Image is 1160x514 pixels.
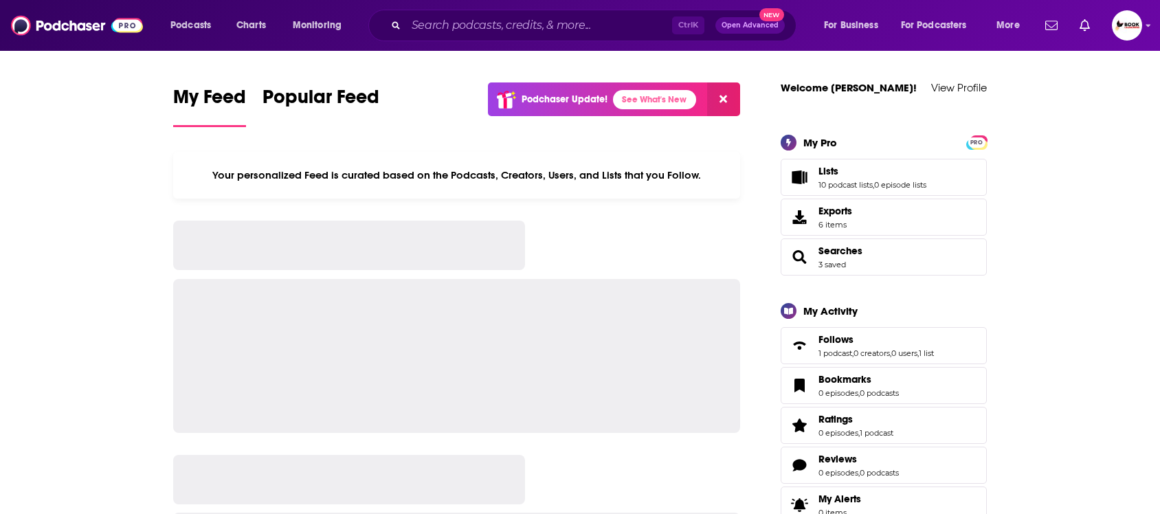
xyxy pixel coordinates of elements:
a: Reviews [818,453,899,465]
a: Searches [785,247,813,267]
a: Popular Feed [263,85,379,127]
span: Exports [785,208,813,227]
span: , [852,348,854,358]
span: Ratings [781,407,987,444]
span: , [858,388,860,398]
a: 10 podcast lists [818,180,873,190]
div: My Pro [803,136,837,149]
span: 6 items [818,220,852,230]
span: For Business [824,16,878,35]
button: Open AdvancedNew [715,17,785,34]
a: Lists [785,168,813,187]
span: , [873,180,874,190]
a: 0 episodes [818,468,858,478]
a: Follows [818,333,934,346]
span: Popular Feed [263,85,379,117]
img: User Profile [1112,10,1142,41]
a: Exports [781,199,987,236]
span: Podcasts [170,16,211,35]
div: My Activity [803,304,858,317]
a: 0 creators [854,348,890,358]
div: Your personalized Feed is curated based on the Podcasts, Creators, Users, and Lists that you Follow. [173,152,740,199]
span: , [858,428,860,438]
span: Reviews [781,447,987,484]
span: Bookmarks [781,367,987,404]
a: Ratings [818,413,893,425]
a: 0 episodes [818,388,858,398]
a: View Profile [931,81,987,94]
span: Bookmarks [818,373,871,385]
span: Monitoring [293,16,342,35]
span: Charts [236,16,266,35]
a: Reviews [785,456,813,475]
p: Podchaser Update! [522,93,607,105]
span: Logged in as BookLaunchers [1112,10,1142,41]
div: Search podcasts, credits, & more... [381,10,810,41]
span: Exports [818,205,852,217]
a: 1 list [919,348,934,358]
span: , [858,468,860,478]
a: Show notifications dropdown [1074,14,1095,37]
a: Bookmarks [818,373,899,385]
span: , [917,348,919,358]
a: Charts [227,14,274,36]
span: Ratings [818,413,853,425]
a: Bookmarks [785,376,813,395]
img: Podchaser - Follow, Share and Rate Podcasts [11,12,143,38]
button: open menu [892,14,987,36]
span: , [890,348,891,358]
button: open menu [161,14,229,36]
a: 3 saved [818,260,846,269]
a: 0 podcasts [860,468,899,478]
a: PRO [968,136,985,146]
span: Follows [818,333,854,346]
span: Follows [781,327,987,364]
a: 0 episode lists [874,180,926,190]
button: open menu [283,14,359,36]
span: Open Advanced [722,22,779,29]
input: Search podcasts, credits, & more... [406,14,672,36]
span: Lists [781,159,987,196]
button: Show profile menu [1112,10,1142,41]
span: New [759,8,784,21]
span: Reviews [818,453,857,465]
a: Show notifications dropdown [1040,14,1063,37]
a: My Feed [173,85,246,127]
a: See What's New [613,90,696,109]
span: My Alerts [818,493,861,505]
button: open menu [814,14,895,36]
span: Lists [818,165,838,177]
span: For Podcasters [901,16,967,35]
a: Follows [785,336,813,355]
span: Searches [781,238,987,276]
a: Ratings [785,416,813,435]
a: 0 episodes [818,428,858,438]
a: 0 users [891,348,917,358]
button: open menu [987,14,1037,36]
a: Searches [818,245,862,257]
span: My Feed [173,85,246,117]
a: 0 podcasts [860,388,899,398]
a: Lists [818,165,926,177]
a: 1 podcast [860,428,893,438]
span: More [996,16,1020,35]
span: PRO [968,137,985,148]
a: Welcome [PERSON_NAME]! [781,81,917,94]
a: 1 podcast [818,348,852,358]
span: Ctrl K [672,16,704,34]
